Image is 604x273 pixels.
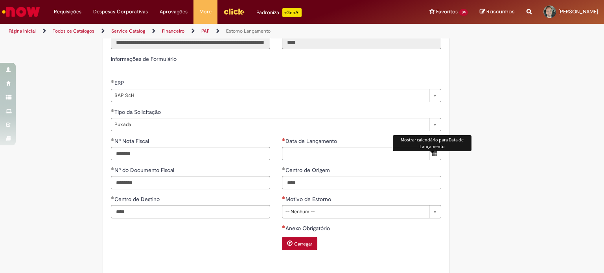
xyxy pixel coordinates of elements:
[459,9,468,16] span: 34
[285,167,331,174] span: Centro de Origem
[111,138,114,141] span: Obrigatório Preenchido
[282,138,285,141] span: Necessários
[114,118,425,131] span: Puxada
[393,135,471,151] div: Mostrar calendário para Data de Lançamento
[282,196,285,199] span: Necessários
[162,28,184,34] a: Financeiro
[9,28,36,34] a: Página inicial
[111,147,270,160] input: Nº Nota Fiscal
[111,55,177,62] label: Informações de Formulário
[93,8,148,16] span: Despesas Corporativas
[282,225,285,228] span: Necessários
[111,176,270,189] input: Nº do Documento Fiscal
[282,36,441,49] input: Código da Unidade
[199,8,212,16] span: More
[1,4,41,20] img: ServiceNow
[111,205,270,218] input: Centro de Destino
[6,24,397,38] ul: Trilhas de página
[436,8,458,16] span: Favoritos
[111,80,114,83] span: Obrigatório Preenchido
[111,109,114,112] span: Obrigatório Preenchido
[53,28,94,34] a: Todos os Catálogos
[114,79,126,86] span: ERP
[114,89,425,102] span: SAP S4H
[282,167,285,170] span: Obrigatório Preenchido
[282,8,302,17] p: +GenAi
[285,196,333,203] span: Motivo de Estorno
[282,147,429,160] input: Data de Lançamento
[486,8,515,15] span: Rascunhos
[114,137,151,145] span: Nº Nota Fiscal
[201,28,209,34] a: PAF
[256,8,302,17] div: Padroniza
[285,225,331,232] span: Anexo Obrigatório
[480,8,515,16] a: Rascunhos
[558,8,598,15] span: [PERSON_NAME]
[223,5,245,17] img: click_logo_yellow_360x200.png
[111,196,114,199] span: Obrigatório Preenchido
[111,28,145,34] a: Service Catalog
[226,28,271,34] a: Estorno Lançamento
[282,237,317,250] button: Carregar anexo de Anexo Obrigatório Required
[160,8,188,16] span: Aprovações
[114,167,176,174] span: Nº do Documento Fiscal
[282,176,441,189] input: Centro de Origem
[111,167,114,170] span: Obrigatório Preenchido
[111,36,270,49] input: Título
[285,205,425,218] span: -- Nenhum --
[114,108,162,115] span: Tipo da Solicitação
[114,196,161,203] span: Centro de Destino
[294,241,312,247] small: Carregar
[54,8,81,16] span: Requisições
[285,137,339,145] span: Data de Lançamento
[429,147,441,160] button: Mostrar calendário para Data de Lançamento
